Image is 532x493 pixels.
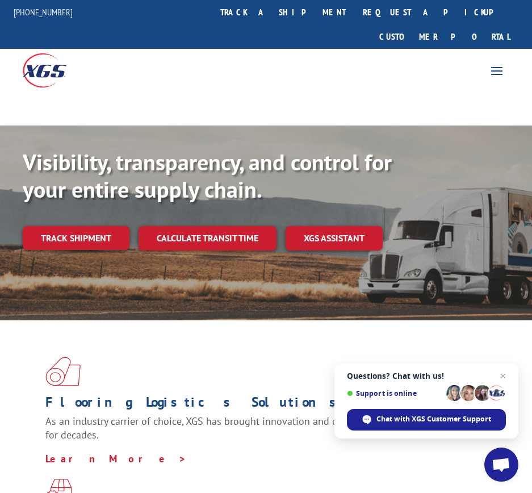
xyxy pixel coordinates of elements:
[371,24,518,49] a: Customer Portal
[139,226,277,250] a: Calculate transit time
[286,226,383,250] a: XGS ASSISTANT
[484,448,518,482] a: Open chat
[23,147,392,204] b: Visibility, transparency, and control for your entire supply chain.
[23,226,129,250] a: Track shipment
[347,409,506,431] span: Chat with XGS Customer Support
[45,395,478,415] h1: Flooring Logistics Solutions
[347,371,506,381] span: Questions? Chat with us!
[347,389,442,398] span: Support is online
[45,452,187,465] a: Learn More >
[45,415,468,441] span: As an industry carrier of choice, XGS has brought innovation and dedication to flooring logistics...
[376,414,491,424] span: Chat with XGS Customer Support
[14,6,73,18] a: [PHONE_NUMBER]
[45,357,81,386] img: xgs-icon-total-supply-chain-intelligence-red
